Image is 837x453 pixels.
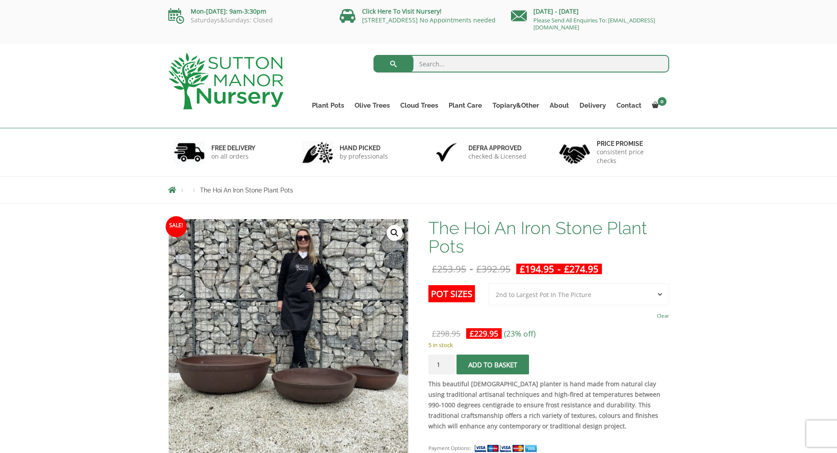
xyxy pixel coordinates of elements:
img: logo [168,53,283,109]
input: Product quantity [428,355,455,374]
nav: Breadcrumbs [168,186,669,193]
span: £ [470,328,474,339]
a: [STREET_ADDRESS] No Appointments needed [362,16,496,24]
h1: The Hoi An Iron Stone Plant Pots [428,219,669,256]
img: payment supported [474,444,540,453]
strong: This beautiful [DEMOGRAPHIC_DATA] planter is hand made from natural clay using traditional artisa... [428,380,660,430]
p: by professionals [340,152,388,161]
a: Topiary&Other [487,99,544,112]
a: Olive Trees [349,99,395,112]
span: 0 [658,97,667,106]
h6: Price promise [597,140,663,148]
a: Click Here To Visit Nursery! [362,7,442,15]
span: £ [564,263,569,275]
bdi: 298.95 [432,328,460,339]
ins: - [516,264,602,274]
a: Plant Pots [307,99,349,112]
p: [DATE] - [DATE] [511,6,669,17]
label: Pot Sizes [428,285,475,302]
small: Payment Options: [428,445,471,451]
h6: hand picked [340,144,388,152]
span: Sale! [166,216,187,237]
a: Cloud Trees [395,99,443,112]
img: 3.jpg [431,141,462,163]
bdi: 194.95 [520,263,554,275]
a: About [544,99,574,112]
span: £ [432,263,437,275]
a: Contact [611,99,647,112]
h6: FREE DELIVERY [211,144,255,152]
img: 2.jpg [302,141,333,163]
input: Search... [373,55,669,72]
p: Mon-[DATE]: 9am-3:30pm [168,6,326,17]
a: Delivery [574,99,611,112]
p: consistent price checks [597,148,663,165]
p: checked & Licensed [468,152,526,161]
img: 1.jpg [174,141,205,163]
p: Saturdays&Sundays: Closed [168,17,326,24]
span: £ [476,263,482,275]
img: 4.jpg [559,139,590,166]
a: 0 [647,99,669,112]
button: Add to basket [457,355,529,374]
bdi: 253.95 [432,263,466,275]
p: 5 in stock [428,340,669,350]
bdi: 229.95 [470,328,498,339]
a: Clear options [657,310,669,322]
span: The Hoi An Iron Stone Plant Pots [200,187,293,194]
a: Plant Care [443,99,487,112]
p: on all orders [211,152,255,161]
span: £ [432,328,436,339]
a: View full-screen image gallery [387,225,402,241]
span: £ [520,263,525,275]
a: Please Send All Enquiries To: [EMAIL_ADDRESS][DOMAIN_NAME] [533,16,655,31]
bdi: 274.95 [564,263,598,275]
span: (23% off) [504,328,536,339]
h6: Defra approved [468,144,526,152]
bdi: 392.95 [476,263,511,275]
del: - [428,264,514,274]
